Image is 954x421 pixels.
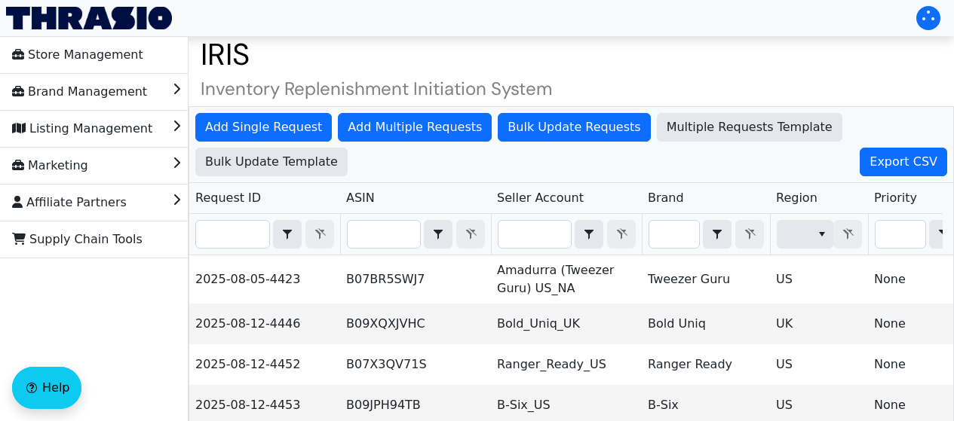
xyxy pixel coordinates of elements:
[273,220,302,249] span: Choose Operator
[189,304,340,344] td: 2025-08-12-4446
[575,221,603,248] button: select
[195,189,261,207] span: Request ID
[770,255,868,304] td: US
[12,43,143,67] span: Store Management
[12,154,88,178] span: Marketing
[42,379,69,397] span: Help
[770,214,868,255] th: Filter
[491,344,642,385] td: Ranger_Ready_US
[497,189,584,207] span: Seller Account
[12,117,152,141] span: Listing Management
[340,214,491,255] th: Filter
[491,255,642,304] td: Amadurra (Tweezer Guru) US_NA
[642,214,770,255] th: Filter
[876,221,925,248] input: Filter
[498,113,650,142] button: Bulk Update Requests
[642,344,770,385] td: Ranger Ready
[340,304,491,344] td: B09XQXJVHC
[195,148,348,176] button: Bulk Update Template
[205,153,338,171] span: Bulk Update Template
[338,113,492,142] button: Add Multiple Requests
[189,78,954,100] h4: Inventory Replenishment Initiation System
[195,113,332,142] button: Add Single Request
[703,220,732,249] span: Choose Operator
[642,304,770,344] td: Bold Uniq
[205,118,322,136] span: Add Single Request
[189,255,340,304] td: 2025-08-05-4423
[811,221,833,248] button: select
[777,220,833,249] span: Filter
[491,214,642,255] th: Filter
[776,189,817,207] span: Region
[498,221,571,248] input: Filter
[704,221,731,248] button: select
[196,221,269,248] input: Filter
[770,304,868,344] td: UK
[340,255,491,304] td: B07BR5SWJ7
[491,304,642,344] td: Bold_Uniq_UK
[12,80,147,104] span: Brand Management
[189,36,954,72] h1: IRIS
[340,344,491,385] td: B07X3QV71S
[770,344,868,385] td: US
[12,191,127,215] span: Affiliate Partners
[425,221,452,248] button: select
[12,227,143,252] span: Supply Chain Tools
[870,153,937,171] span: Export CSV
[642,255,770,304] td: Tweezer Guru
[649,221,699,248] input: Filter
[874,189,917,207] span: Priority
[346,189,375,207] span: ASIN
[575,220,603,249] span: Choose Operator
[6,7,172,29] img: Thrasio Logo
[508,118,640,136] span: Bulk Update Requests
[667,118,833,136] span: Multiple Requests Template
[189,214,340,255] th: Filter
[274,221,301,248] button: select
[648,189,684,207] span: Brand
[189,344,340,385] td: 2025-08-12-4452
[348,221,420,248] input: Filter
[12,367,81,409] button: Help floatingactionbutton
[348,118,482,136] span: Add Multiple Requests
[860,148,947,176] button: Export CSV
[424,220,452,249] span: Choose Operator
[657,113,842,142] button: Multiple Requests Template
